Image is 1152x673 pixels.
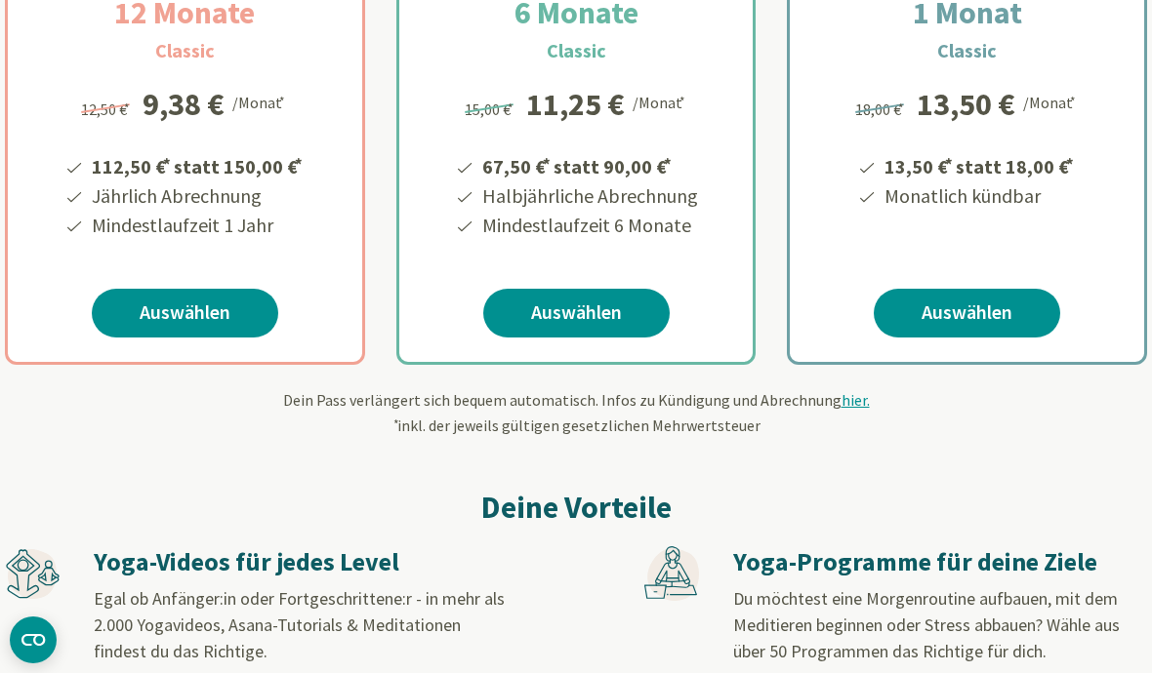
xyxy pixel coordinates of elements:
[143,89,225,120] div: 9,38 €
[483,289,670,337] a: Auswählen
[882,148,1077,181] li: 13,50 € statt 18,00 €
[547,36,606,65] h3: Classic
[5,484,1147,531] h2: Deine Vorteile
[10,616,57,663] button: CMP-Widget öffnen
[5,388,1147,437] div: Dein Pass verlängert sich bequem automatisch. Infos zu Kündigung und Abrechnung
[89,148,306,181] li: 112,50 € statt 150,00 €
[89,211,306,240] li: Mindestlaufzeit 1 Jahr
[232,89,288,114] div: /Monat
[882,181,1077,211] li: Monatlich kündbar
[479,211,698,240] li: Mindestlaufzeit 6 Monate
[937,36,997,65] h3: Classic
[733,587,1120,662] span: Du möchtest eine Morgenroutine aufbauen, mit dem Meditieren beginnen oder Stress abbauen? Wähle a...
[733,546,1145,578] h3: Yoga-Programme für deine Ziele
[465,99,516,119] span: 15,00 €
[94,546,506,578] h3: Yoga-Videos für jedes Level
[633,89,688,114] div: /Monat
[874,289,1060,337] a: Auswählen
[81,99,133,119] span: 12,50 €
[479,148,698,181] li: 67,50 € statt 90,00 €
[92,289,278,337] a: Auswählen
[479,181,698,211] li: Halbjährliche Abrechnung
[917,89,1015,120] div: 13,50 €
[1023,89,1079,114] div: /Monat
[842,390,870,410] span: hier.
[526,89,625,120] div: 11,25 €
[89,181,306,211] li: Jährlich Abrechnung
[391,416,761,435] span: inkl. der jeweils gültigen gesetzlichen Mehrwertsteuer
[94,587,505,662] span: Egal ob Anfänger:in oder Fortgeschrittene:r - in mehr als 2.000 Yogavideos, Asana-Tutorials & Med...
[855,99,907,119] span: 18,00 €
[155,36,215,65] h3: Classic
